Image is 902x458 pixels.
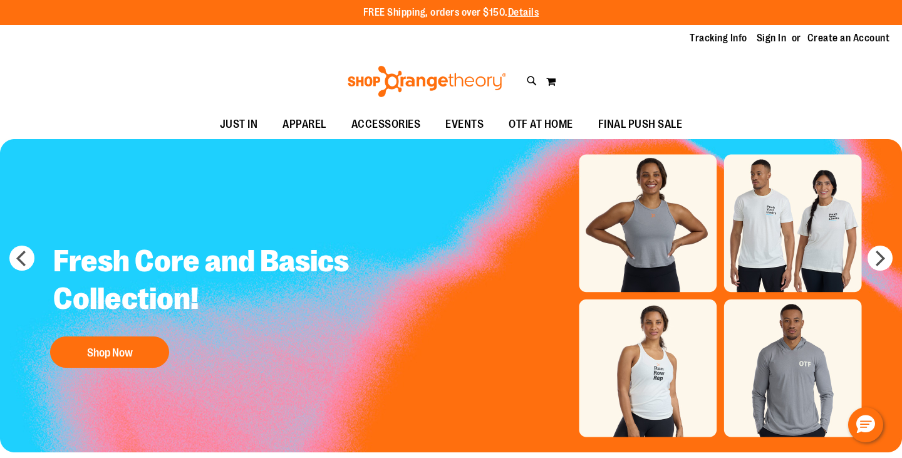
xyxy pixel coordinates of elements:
[270,110,339,139] a: APPAREL
[868,246,893,271] button: next
[807,31,890,45] a: Create an Account
[50,336,169,368] button: Shop Now
[586,110,695,139] a: FINAL PUSH SALE
[339,110,433,139] a: ACCESSORIES
[346,66,508,97] img: Shop Orangetheory
[283,110,326,138] span: APPAREL
[44,233,360,374] a: Fresh Core and Basics Collection! Shop Now
[757,31,787,45] a: Sign In
[351,110,421,138] span: ACCESSORIES
[848,407,883,442] button: Hello, have a question? Let’s chat.
[207,110,271,139] a: JUST IN
[690,31,747,45] a: Tracking Info
[220,110,258,138] span: JUST IN
[509,110,573,138] span: OTF AT HOME
[44,233,360,330] h2: Fresh Core and Basics Collection!
[433,110,496,139] a: EVENTS
[598,110,683,138] span: FINAL PUSH SALE
[508,7,539,18] a: Details
[363,6,539,20] p: FREE Shipping, orders over $150.
[445,110,484,138] span: EVENTS
[9,246,34,271] button: prev
[496,110,586,139] a: OTF AT HOME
